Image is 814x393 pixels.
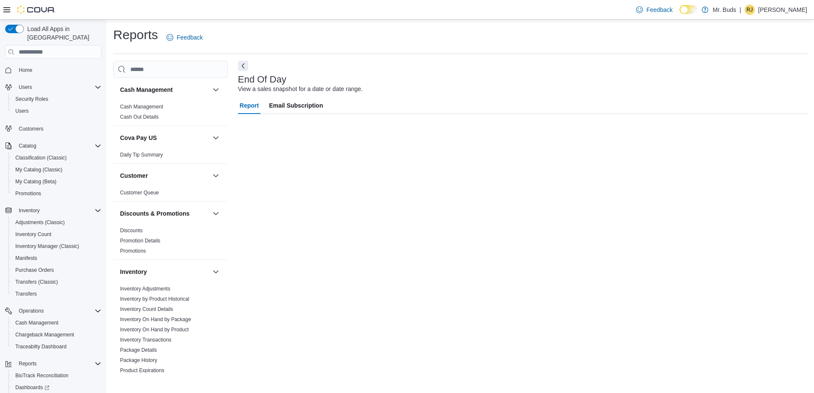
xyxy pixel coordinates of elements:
h3: End Of Day [238,74,287,85]
button: Traceabilty Dashboard [9,341,105,353]
span: Load All Apps in [GEOGRAPHIC_DATA] [24,25,101,42]
a: Customers [15,124,47,134]
a: Traceabilty Dashboard [12,342,70,352]
button: Chargeback Management [9,329,105,341]
button: Security Roles [9,93,105,105]
span: Inventory Manager (Classic) [12,241,101,251]
a: Inventory Transactions [120,337,172,343]
div: View a sales snapshot for a date or date range. [238,85,363,94]
button: BioTrack Reconciliation [9,370,105,382]
span: Daily Tip Summary [120,151,163,158]
span: Transfers (Classic) [12,277,101,287]
button: Customers [2,122,105,134]
span: Adjustments (Classic) [12,217,101,228]
div: Discounts & Promotions [113,225,228,259]
button: Reports [2,358,105,370]
button: My Catalog (Classic) [9,164,105,176]
span: Cash Management [120,103,163,110]
a: Cash Out Details [120,114,159,120]
span: Catalog [19,142,36,149]
a: Adjustments (Classic) [12,217,68,228]
button: Cash Management [9,317,105,329]
div: Cova Pay US [113,150,228,163]
a: Cash Management [120,104,163,110]
h3: Inventory [120,268,147,276]
a: My Catalog (Beta) [12,177,60,187]
span: Transfers [15,290,37,297]
span: BioTrack Reconciliation [12,370,101,381]
a: Inventory Manager (Classic) [12,241,83,251]
span: Adjustments (Classic) [15,219,65,226]
a: Classification (Classic) [12,153,70,163]
a: Transfers [12,289,40,299]
span: Package Details [120,347,157,353]
span: Transfers (Classic) [15,279,58,285]
span: Home [15,65,101,75]
button: My Catalog (Beta) [9,176,105,188]
a: Promotions [120,248,146,254]
a: Inventory On Hand by Product [120,327,189,333]
span: Inventory Count [12,229,101,239]
button: Catalog [2,140,105,152]
h3: Cova Pay US [120,134,157,142]
button: Inventory [2,205,105,216]
a: Inventory Count Details [120,306,173,312]
span: My Catalog (Classic) [12,165,101,175]
a: Discounts [120,228,143,234]
a: Product Expirations [120,367,164,373]
span: Inventory [19,207,40,214]
span: Chargeback Management [12,330,101,340]
button: Discounts & Promotions [120,209,209,218]
button: Transfers (Classic) [9,276,105,288]
a: Inventory On Hand by Package [120,316,191,322]
button: Manifests [9,252,105,264]
a: Feedback [633,1,676,18]
span: Transfers [12,289,101,299]
div: Raymond Johnson [745,5,755,15]
span: Cash Management [15,319,58,326]
span: Inventory Count Details [120,306,173,313]
h3: Discounts & Promotions [120,209,189,218]
button: Customer [211,171,221,181]
button: Next [238,61,248,71]
span: Inventory [15,205,101,216]
span: Operations [15,306,101,316]
span: Promotions [15,190,41,197]
span: Reports [19,360,37,367]
p: Mr. Buds [713,5,736,15]
span: Inventory Manager (Classic) [15,243,79,250]
span: Users [19,84,32,91]
span: Customers [15,123,101,134]
a: Promotions [12,188,45,199]
div: Customer [113,188,228,201]
span: Manifests [12,253,101,263]
span: Discounts [120,227,143,234]
a: Cash Management [12,318,62,328]
span: Security Roles [15,96,48,103]
input: Dark Mode [679,5,697,14]
a: My Catalog (Classic) [12,165,66,175]
button: Users [9,105,105,117]
a: Purchase Orders [12,265,57,275]
a: Security Roles [12,94,52,104]
span: Inventory Adjustments [120,285,170,292]
button: Reports [15,359,40,369]
span: Traceabilty Dashboard [15,343,66,350]
button: Cash Management [120,85,209,94]
button: Inventory [211,267,221,277]
a: Users [12,106,32,116]
button: Adjustments (Classic) [9,216,105,228]
a: Transfers (Classic) [12,277,61,287]
span: Users [12,106,101,116]
span: My Catalog (Beta) [15,178,57,185]
span: Security Roles [12,94,101,104]
span: Chargeback Management [15,331,74,338]
span: Users [15,108,29,114]
button: Inventory Count [9,228,105,240]
button: Inventory [15,205,43,216]
span: Reports [15,359,101,369]
span: Promotion Details [120,237,161,244]
a: Promotion Details [120,238,161,244]
button: Inventory Manager (Classic) [9,240,105,252]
